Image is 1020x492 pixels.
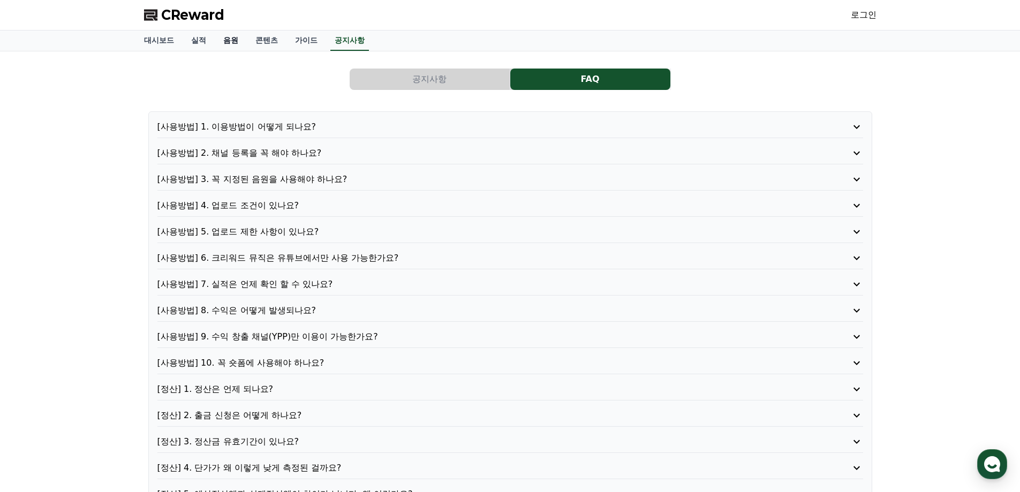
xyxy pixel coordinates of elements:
[157,199,863,212] button: [사용방법] 4. 업로드 조건이 있나요?
[157,330,863,343] button: [사용방법] 9. 수익 창출 채널(YPP)만 이용이 가능한가요?
[157,409,863,422] button: [정산] 2. 출금 신청은 어떻게 하나요?
[34,355,40,364] span: 홈
[286,31,326,51] a: 가이드
[135,31,183,51] a: 대시보드
[165,355,178,364] span: 설정
[215,31,247,51] a: 음원
[157,461,807,474] p: [정산] 4. 단가가 왜 이렇게 낮게 측정된 걸까요?
[157,383,807,396] p: [정산] 1. 정산은 언제 되나요?
[138,339,206,366] a: 설정
[157,357,807,369] p: [사용방법] 10. 꼭 숏폼에 사용해야 하나요?
[157,435,863,448] button: [정산] 3. 정산금 유효기간이 있나요?
[247,31,286,51] a: 콘텐츠
[157,120,807,133] p: [사용방법] 1. 이용방법이 어떻게 되나요?
[3,339,71,366] a: 홈
[157,252,863,264] button: [사용방법] 6. 크리워드 뮤직은 유튜브에서만 사용 가능한가요?
[510,69,670,90] button: FAQ
[157,304,863,317] button: [사용방법] 8. 수익은 어떻게 발생되나요?
[157,225,807,238] p: [사용방법] 5. 업로드 제한 사항이 있나요?
[157,461,863,474] button: [정산] 4. 단가가 왜 이렇게 낮게 측정된 걸까요?
[157,357,863,369] button: [사용방법] 10. 꼭 숏폼에 사용해야 하나요?
[144,6,224,24] a: CReward
[157,278,863,291] button: [사용방법] 7. 실적은 언제 확인 할 수 있나요?
[98,356,111,365] span: 대화
[157,147,807,160] p: [사용방법] 2. 채널 등록을 꼭 해야 하나요?
[330,31,369,51] a: 공지사항
[157,304,807,317] p: [사용방법] 8. 수익은 어떻게 발생되나요?
[157,173,863,186] button: [사용방법] 3. 꼭 지정된 음원을 사용해야 하나요?
[510,69,671,90] a: FAQ
[157,147,863,160] button: [사용방법] 2. 채널 등록을 꼭 해야 하나요?
[183,31,215,51] a: 실적
[157,278,807,291] p: [사용방법] 7. 실적은 언제 확인 할 수 있나요?
[157,383,863,396] button: [정산] 1. 정산은 언제 되나요?
[157,225,863,238] button: [사용방법] 5. 업로드 제한 사항이 있나요?
[161,6,224,24] span: CReward
[157,120,863,133] button: [사용방법] 1. 이용방법이 어떻게 되나요?
[350,69,510,90] button: 공지사항
[157,199,807,212] p: [사용방법] 4. 업로드 조건이 있나요?
[851,9,877,21] a: 로그인
[71,339,138,366] a: 대화
[157,409,807,422] p: [정산] 2. 출금 신청은 어떻게 하나요?
[157,252,807,264] p: [사용방법] 6. 크리워드 뮤직은 유튜브에서만 사용 가능한가요?
[157,435,807,448] p: [정산] 3. 정산금 유효기간이 있나요?
[157,330,807,343] p: [사용방법] 9. 수익 창출 채널(YPP)만 이용이 가능한가요?
[157,173,807,186] p: [사용방법] 3. 꼭 지정된 음원을 사용해야 하나요?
